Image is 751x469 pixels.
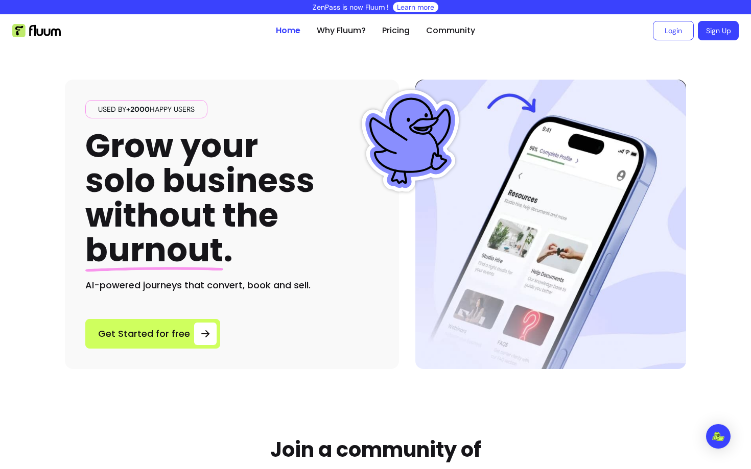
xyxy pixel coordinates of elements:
[94,104,199,114] span: Used by happy users
[397,2,434,12] a: Learn more
[85,129,315,268] h1: Grow your solo business without the .
[313,2,389,12] p: ZenPass is now Fluum !
[706,424,731,449] div: Open Intercom Messenger
[382,24,410,37] a: Pricing
[415,80,686,369] img: Hero
[126,105,150,114] span: +2000
[12,24,61,37] img: Fluum Logo
[698,21,739,40] a: Sign Up
[426,24,475,37] a: Community
[85,227,223,273] span: burnout
[359,90,461,192] img: Fluum Duck sticker
[85,319,220,349] a: Get Started for free
[653,21,694,40] a: Login
[276,24,300,37] a: Home
[85,278,379,292] h2: AI-powered journeys that convert, book and sell.
[317,24,366,37] a: Why Fluum?
[98,327,190,341] span: Get Started for free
